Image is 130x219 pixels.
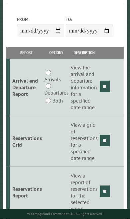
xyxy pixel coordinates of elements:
[10,59,43,116] td: Arrival and Departure Report
[43,47,69,58] th: Options
[52,97,63,105] label: Both
[70,47,99,58] th: Description
[10,167,43,218] td: Reservations Report
[17,16,64,23] label: From:
[27,212,103,216] small: © Campground Commander LLC. All rights reserved.
[70,59,99,116] td: View the arrival and departure information for a specified date range
[70,167,99,218] td: View a report of reservations for the selected dates
[10,116,43,167] td: Reservations Grid
[10,47,43,58] th: Report
[70,116,99,167] td: View a grid of reservations for a specified date range
[66,16,113,23] label: To:
[44,89,69,97] label: Departures
[44,75,61,83] label: Arrivals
